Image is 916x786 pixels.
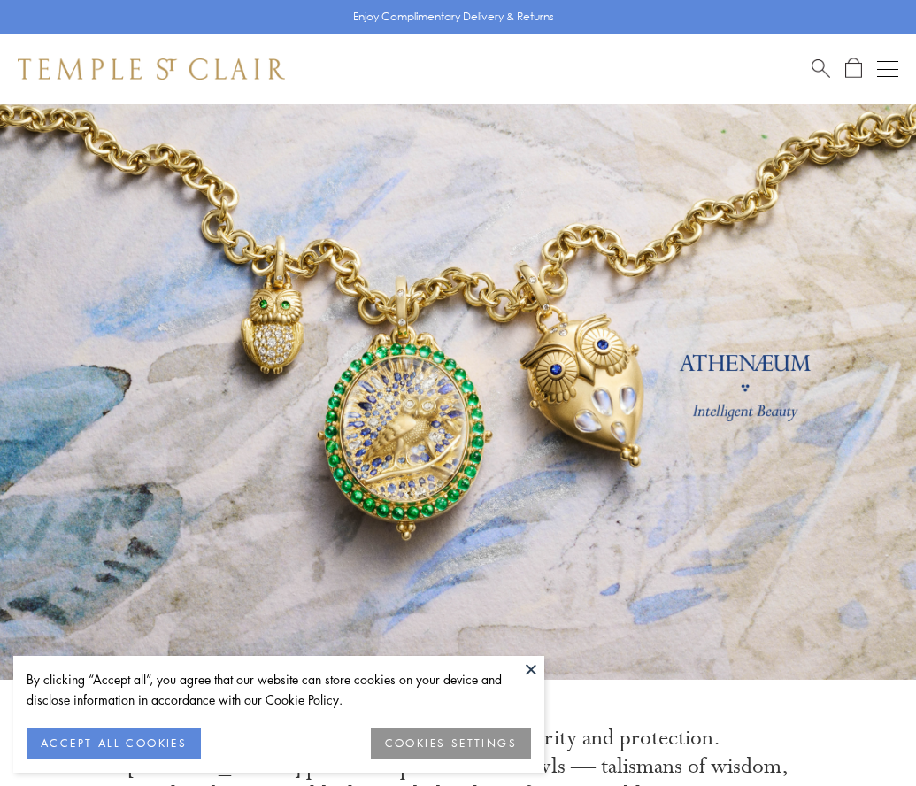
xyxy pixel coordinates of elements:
[27,728,201,759] button: ACCEPT ALL COOKIES
[877,58,898,80] button: Open navigation
[371,728,531,759] button: COOKIES SETTINGS
[27,669,531,710] div: By clicking “Accept all”, you agree that our website can store cookies on your device and disclos...
[18,58,285,80] img: Temple St. Clair
[353,8,554,26] p: Enjoy Complimentary Delivery & Returns
[845,58,862,80] a: Open Shopping Bag
[812,58,830,80] a: Search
